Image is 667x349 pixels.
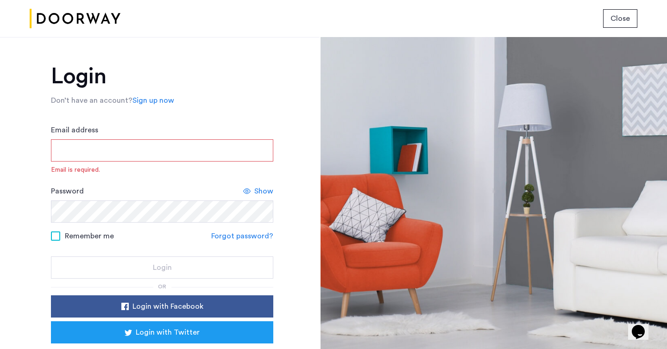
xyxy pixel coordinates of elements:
button: button [51,295,273,318]
a: Sign up now [132,95,174,106]
a: Forgot password? [211,231,273,242]
span: Login [153,262,172,273]
img: logo [30,1,120,36]
span: Email is required. [51,165,273,174]
label: Password [51,186,84,197]
button: button [51,256,273,279]
span: Don’t have an account? [51,97,132,104]
span: Login with Facebook [132,301,203,312]
span: or [158,284,166,289]
button: button [603,9,637,28]
h1: Login [51,65,273,87]
iframe: chat widget [628,312,658,340]
span: Login with Twitter [136,327,200,338]
button: button [51,321,273,343]
span: Remember me [65,231,114,242]
span: Show [254,186,273,197]
span: Close [610,13,630,24]
label: Email address [51,125,98,136]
